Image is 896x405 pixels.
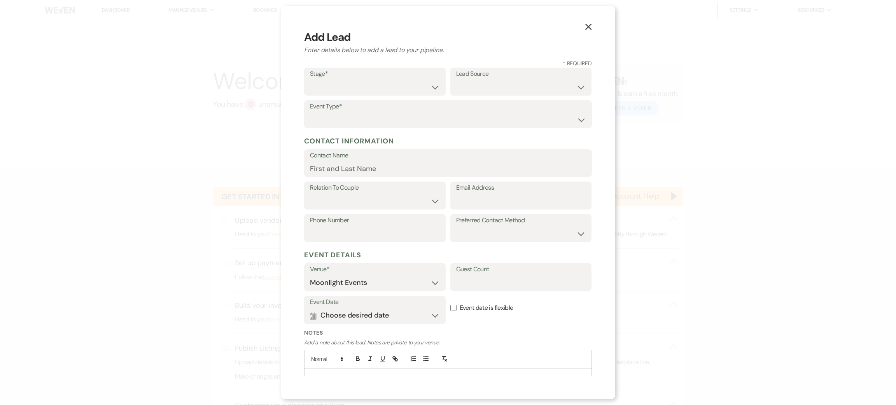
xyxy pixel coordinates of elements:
label: Preferred Contact Method [456,215,586,226]
h3: * Required [304,59,592,68]
button: Choose desired date [310,308,440,323]
h5: Event Details [304,249,592,261]
input: Event date is flexible [450,305,457,311]
label: Relation To Couple [310,182,440,194]
label: Event Date [310,297,440,308]
h2: Enter details below to add a lead to your pipeline. [304,45,592,55]
label: Email Address [456,182,586,194]
p: Add a note about this lead. Notes are private to your venue. [304,339,592,347]
label: Lead Source [456,68,586,80]
label: Contact Name [310,150,586,161]
label: Venue* [310,264,440,275]
label: Stage* [310,68,440,80]
label: Phone Number [310,215,440,226]
label: Event Type* [310,101,586,112]
input: First and Last Name [310,161,586,176]
h5: Contact Information [304,135,592,147]
label: Event date is flexible [450,296,592,320]
label: Notes [304,329,592,337]
h3: Add Lead [304,29,592,45]
label: Guest Count [456,264,586,275]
